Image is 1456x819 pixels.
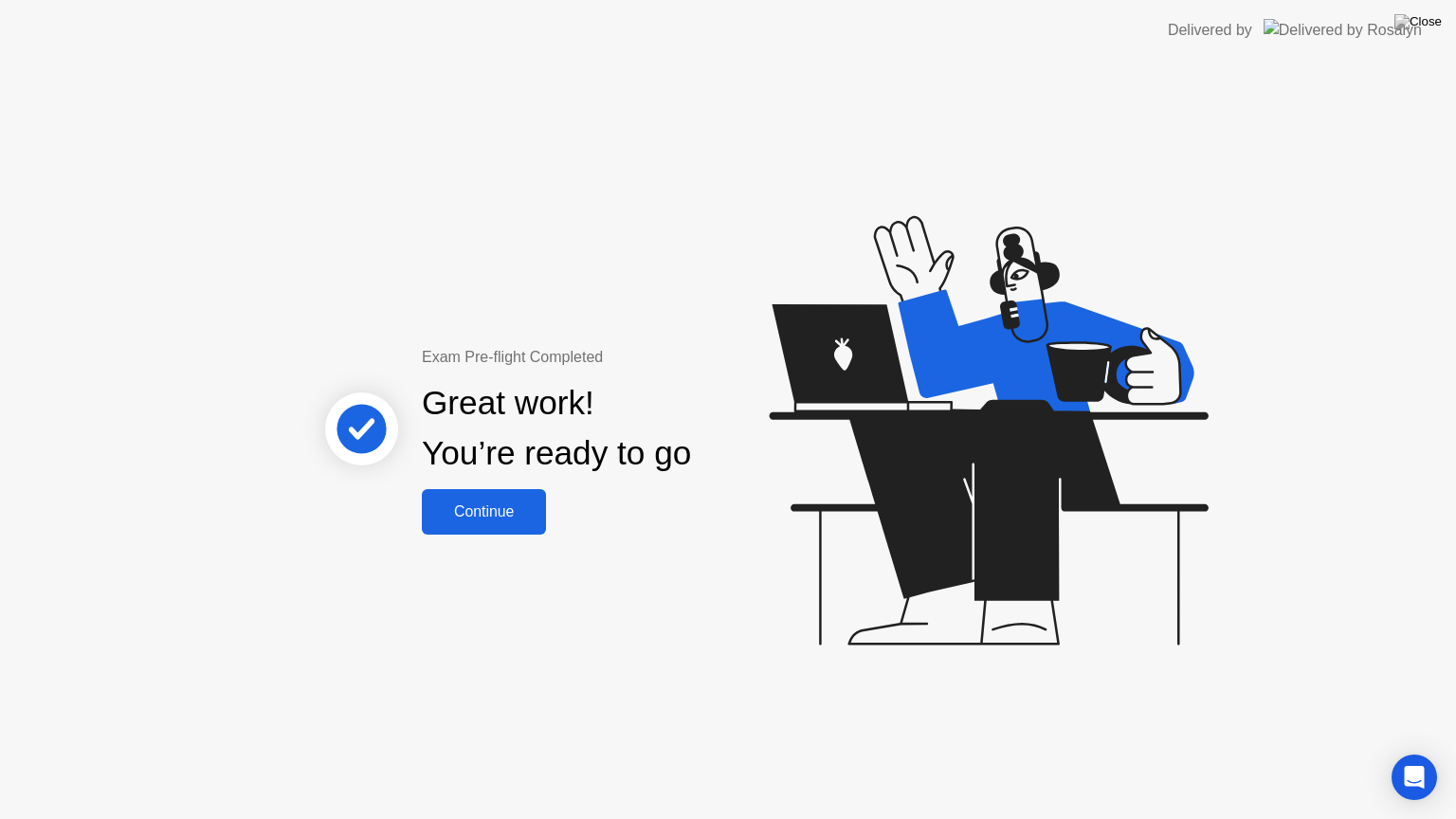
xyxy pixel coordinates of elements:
[422,489,546,535] button: Continue
[428,503,540,520] div: Continue
[1264,19,1422,41] img: Delivered by Rosalyn
[422,378,691,479] div: Great work! You’re ready to go
[422,346,813,369] div: Exam Pre-flight Completed
[1392,755,1437,800] div: Open Intercom Messenger
[1394,14,1442,29] img: Close
[1168,19,1252,42] div: Delivered by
